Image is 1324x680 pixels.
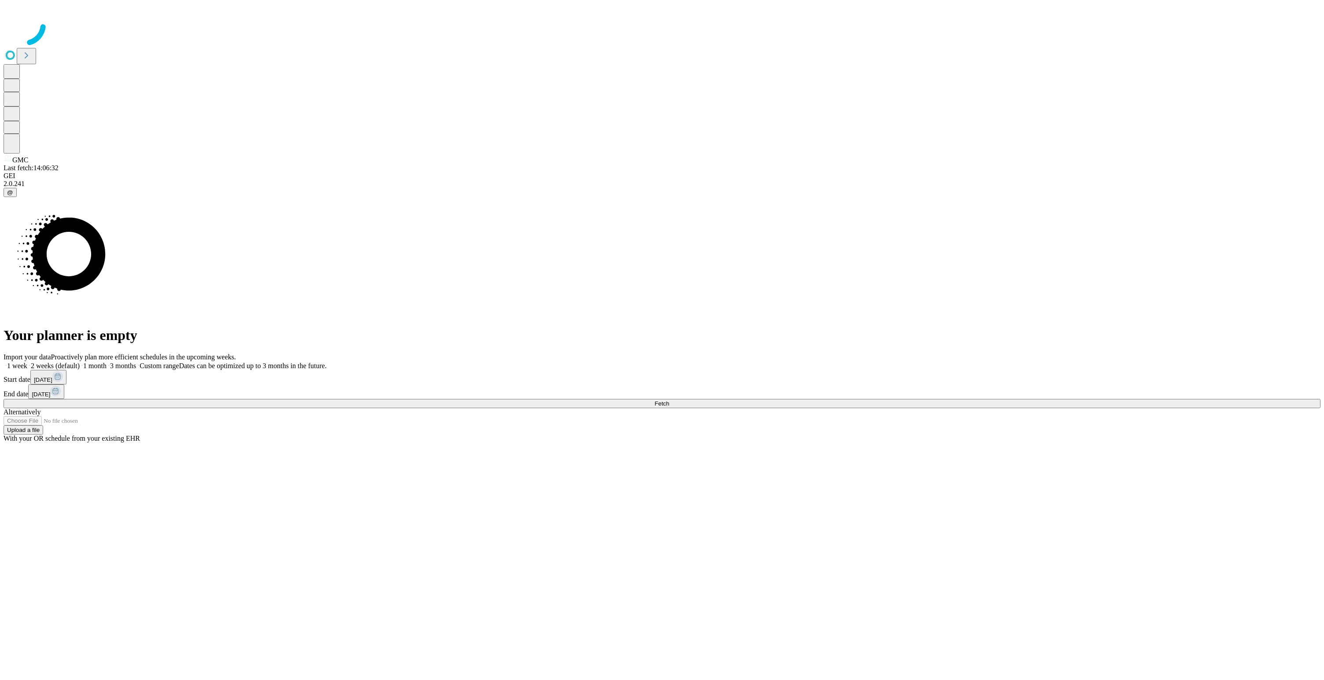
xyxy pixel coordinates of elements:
[4,188,17,197] button: @
[30,370,66,384] button: [DATE]
[31,362,80,369] span: 2 weeks (default)
[83,362,107,369] span: 1 month
[4,435,140,442] span: With your OR schedule from your existing EHR
[7,362,27,369] span: 1 week
[110,362,136,369] span: 3 months
[34,377,52,383] span: [DATE]
[4,399,1320,408] button: Fetch
[12,156,28,164] span: GMC
[4,164,59,172] span: Last fetch: 14:06:32
[4,384,1320,399] div: End date
[4,408,40,416] span: Alternatively
[4,425,43,435] button: Upload a file
[4,353,51,361] span: Import your data
[51,353,236,361] span: Proactively plan more efficient schedules in the upcoming weeks.
[4,172,1320,180] div: GEI
[4,180,1320,188] div: 2.0.241
[32,391,50,398] span: [DATE]
[4,327,1320,344] h1: Your planner is empty
[140,362,179,369] span: Custom range
[655,400,669,407] span: Fetch
[28,384,64,399] button: [DATE]
[7,189,13,196] span: @
[4,370,1320,384] div: Start date
[179,362,327,369] span: Dates can be optimized up to 3 months in the future.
